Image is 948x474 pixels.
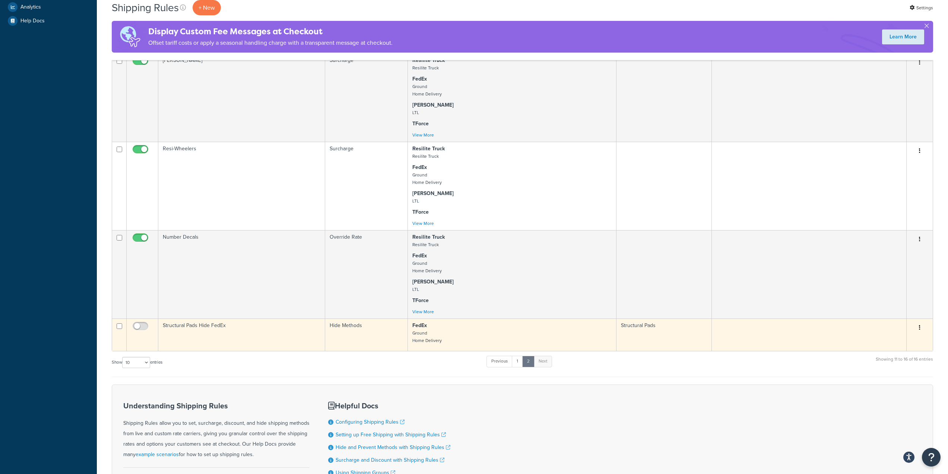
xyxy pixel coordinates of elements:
[910,3,933,13] a: Settings
[412,241,439,248] small: Resilite Truck
[336,443,450,451] a: Hide and Prevent Methods with Shipping Rules
[486,356,513,367] a: Previous
[412,252,427,260] strong: FedEx
[412,153,439,160] small: Resilite Truck
[512,356,523,367] a: 1
[616,318,712,351] td: Structural Pads
[522,356,535,367] a: 2
[412,83,442,97] small: Ground Home Delivery
[148,38,393,48] p: Offset tariff costs or apply a seasonal handling charge with a transparent message at checkout.
[412,308,434,315] a: View More
[158,142,325,230] td: Resi-Wheelers
[158,230,325,318] td: Number Decals
[876,355,933,371] div: Showing 11 to 16 of 16 entries
[412,208,429,216] strong: TForce
[20,4,41,10] span: Analytics
[412,321,427,329] strong: FedEx
[6,14,91,28] a: Help Docs
[412,198,419,204] small: LTL
[325,53,408,142] td: Surcharge
[123,402,310,460] div: Shipping Rules allow you to set, surcharge, discount, and hide shipping methods from live and cus...
[412,132,434,138] a: View More
[412,278,454,286] strong: [PERSON_NAME]
[412,233,445,241] strong: Resilite Truck
[336,431,446,439] a: Setting up Free Shipping with Shipping Rules
[412,172,442,186] small: Ground Home Delivery
[6,0,91,14] a: Analytics
[325,230,408,318] td: Override Rate
[136,451,179,458] a: example scenarios
[158,318,325,351] td: Structural Pads Hide FedEx
[328,402,450,410] h3: Helpful Docs
[123,402,310,410] h3: Understanding Shipping Rules
[534,356,552,367] a: Next
[882,29,924,44] a: Learn More
[336,418,405,426] a: Configuring Shipping Rules
[412,260,442,274] small: Ground Home Delivery
[412,286,419,293] small: LTL
[412,145,445,153] strong: Resilite Truck
[158,53,325,142] td: [PERSON_NAME]
[325,318,408,351] td: Hide Methods
[20,18,45,24] span: Help Docs
[412,296,429,304] strong: TForce
[412,109,419,116] small: LTL
[922,448,941,467] button: Open Resource Center
[412,220,434,227] a: View More
[412,120,429,128] strong: TForce
[112,21,148,53] img: duties-banner-06bc72dcb5fe05cb3f9472aba00be2ae8eb53ab6f0d8bb03d382ba314ac3c341.png
[112,357,162,368] label: Show entries
[112,0,179,15] h1: Shipping Rules
[325,142,408,230] td: Surcharge
[412,101,454,109] strong: [PERSON_NAME]
[412,189,454,197] strong: [PERSON_NAME]
[122,357,150,368] select: Showentries
[412,65,439,71] small: Resilite Truck
[412,163,427,171] strong: FedEx
[148,25,393,38] h4: Display Custom Fee Messages at Checkout
[336,456,444,464] a: Surcharge and Discount with Shipping Rules
[412,330,442,344] small: Ground Home Delivery
[412,75,427,83] strong: FedEx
